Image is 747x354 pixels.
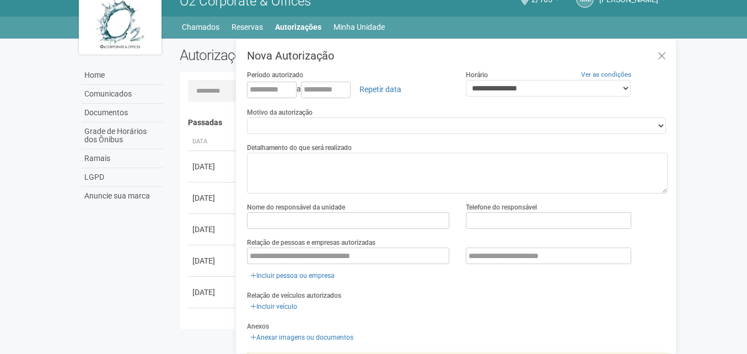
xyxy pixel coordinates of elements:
[466,70,488,80] label: Horário
[82,85,163,104] a: Comunicados
[192,287,233,298] div: [DATE]
[247,108,313,117] label: Motivo da autorização
[247,80,449,99] div: a
[247,321,269,331] label: Anexos
[82,122,163,149] a: Grade de Horários dos Ônibus
[180,47,416,63] h2: Autorizações
[352,80,409,99] a: Repetir data
[247,50,668,61] h3: Nova Autorização
[232,19,263,35] a: Reservas
[82,66,163,85] a: Home
[334,19,385,35] a: Minha Unidade
[192,255,233,266] div: [DATE]
[247,301,300,313] a: Incluir veículo
[182,19,219,35] a: Chamados
[247,331,357,344] a: Anexar imagens ou documentos
[466,202,537,212] label: Telefone do responsável
[82,149,163,168] a: Ramais
[192,224,233,235] div: [DATE]
[188,119,660,127] h4: Passadas
[82,187,163,205] a: Anuncie sua marca
[275,19,321,35] a: Autorizações
[247,291,341,301] label: Relação de veículos autorizados
[192,192,233,203] div: [DATE]
[247,70,303,80] label: Período autorizado
[581,71,631,78] a: Ver as condições
[247,270,338,282] a: Incluir pessoa ou empresa
[247,202,345,212] label: Nome do responsável da unidade
[247,143,352,153] label: Detalhamento do que será realizado
[188,133,238,151] th: Data
[82,104,163,122] a: Documentos
[247,238,375,248] label: Relação de pessoas e empresas autorizadas
[82,168,163,187] a: LGPD
[192,161,233,172] div: [DATE]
